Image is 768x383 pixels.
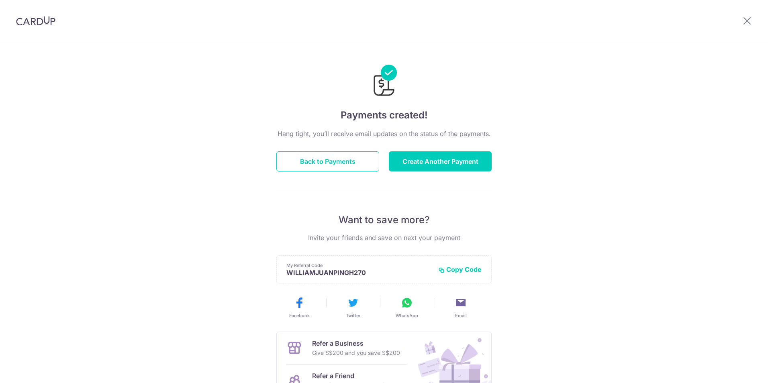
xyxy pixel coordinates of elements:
[383,296,431,319] button: WhatsApp
[438,265,482,273] button: Copy Code
[396,312,418,319] span: WhatsApp
[276,108,492,122] h4: Payments created!
[276,129,492,139] p: Hang tight, you’ll receive email updates on the status of the payments.
[276,214,492,226] p: Want to save more?
[276,151,379,171] button: Back to Payments
[276,296,323,319] button: Facebook
[16,16,55,26] img: CardUp
[276,233,492,242] p: Invite your friends and save on next your payment
[312,348,400,358] p: Give S$200 and you save S$200
[329,296,377,319] button: Twitter
[289,312,310,319] span: Facebook
[455,312,467,319] span: Email
[312,338,400,348] p: Refer a Business
[371,65,397,98] img: Payments
[312,371,393,381] p: Refer a Friend
[389,151,492,171] button: Create Another Payment
[346,312,360,319] span: Twitter
[437,296,484,319] button: Email
[286,262,432,269] p: My Referral Code
[286,269,432,277] p: WILLIAMJUANPINGH270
